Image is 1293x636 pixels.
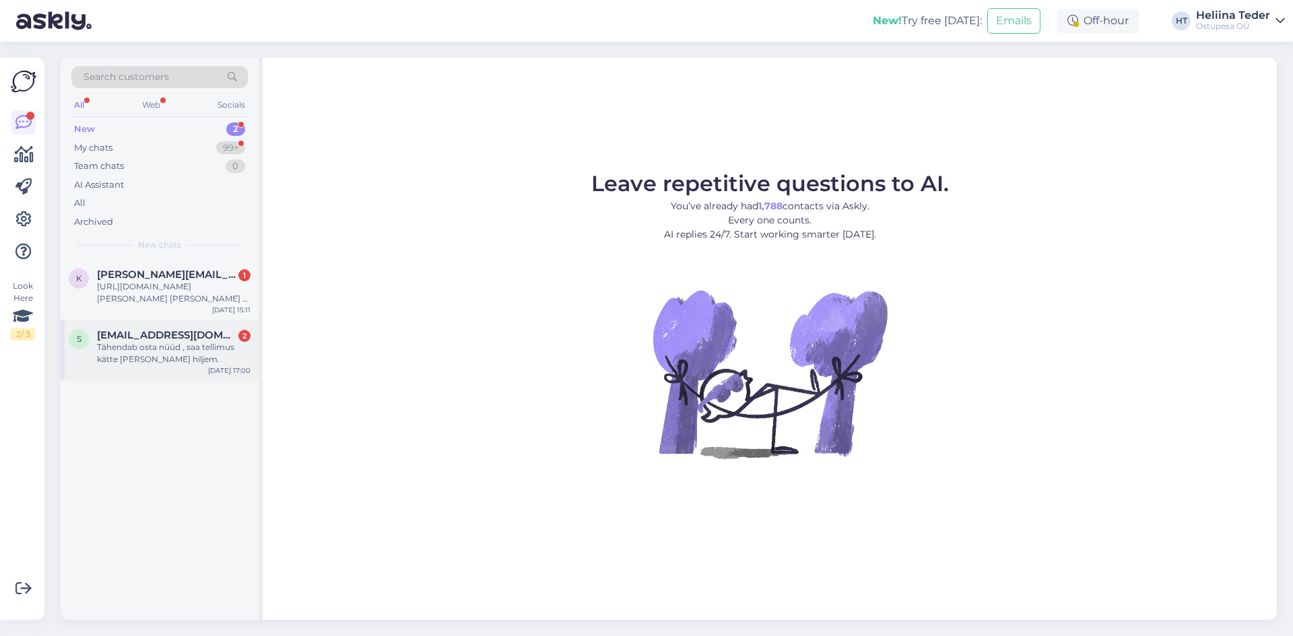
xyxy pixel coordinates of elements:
[97,329,237,341] span: sigridleesment6@gmail.com
[226,122,245,136] div: 2
[649,252,891,495] img: No Chat active
[1172,11,1191,30] div: HT
[97,269,237,281] span: karin.sepp26@gmail.com
[74,122,95,136] div: New
[1196,21,1270,32] div: Ostupesa OÜ
[1196,10,1270,21] div: Heliina Teder
[74,141,112,155] div: My chats
[238,269,251,281] div: 1
[74,178,124,192] div: AI Assistant
[873,14,902,27] b: New!
[758,200,783,212] b: 1,788
[139,96,163,114] div: Web
[71,96,87,114] div: All
[77,334,81,344] span: s
[873,13,982,29] div: Try free [DATE]:
[226,160,245,173] div: 0
[11,328,35,341] div: 2 / 3
[74,215,113,229] div: Archived
[11,69,36,94] img: Askly Logo
[212,305,251,315] div: [DATE] 15:11
[84,70,169,84] span: Search customers
[216,141,245,155] div: 99+
[987,8,1040,34] button: Emails
[97,341,251,365] div: Tähendab osta nüüd , saa tellimus kätte [PERSON_NAME] hiljem.
[1196,10,1285,32] a: Heliina TederOstupesa OÜ
[74,160,124,173] div: Team chats
[97,281,251,305] div: [URL][DOMAIN_NAME][PERSON_NAME] [PERSON_NAME] 2 pakki, siis kas saan õigesti aru, et 24 geelpliia...
[591,199,949,242] p: You’ve already had contacts via Askly. Every one counts. AI replies 24/7. Start working smarter [...
[591,170,949,197] span: Leave repetitive questions to AI.
[74,197,86,210] div: All
[1057,9,1139,33] div: Off-hour
[208,365,251,376] div: [DATE] 17:00
[215,96,248,114] div: Socials
[238,330,251,342] div: 2
[11,280,35,341] div: Look Here
[138,239,181,251] span: New chats
[76,273,82,283] span: k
